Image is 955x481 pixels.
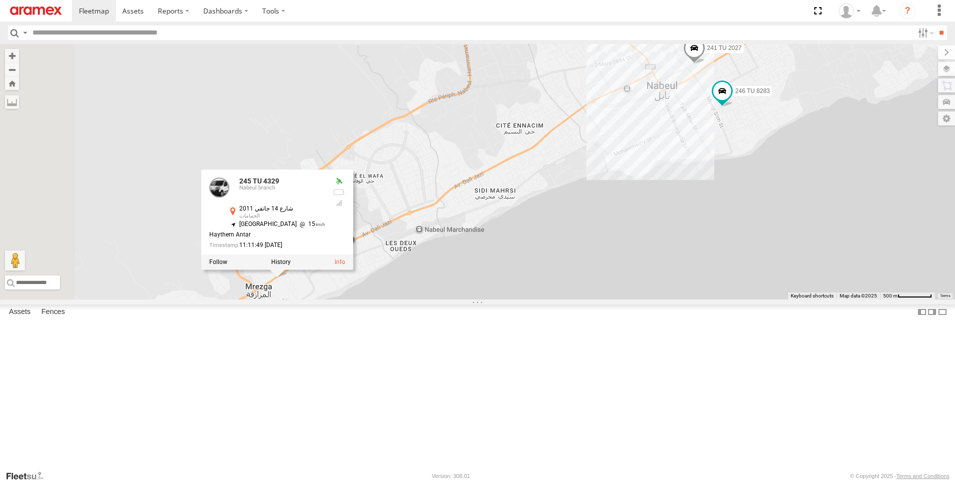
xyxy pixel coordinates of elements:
span: 15 [297,220,325,227]
div: Version: 308.01 [432,473,470,479]
label: Search Filter Options [914,25,936,40]
label: Fences [36,305,70,319]
a: Terms and Conditions [897,473,950,479]
div: GSM Signal = 4 [333,199,345,207]
div: Date/time of location update [209,242,325,248]
div: © Copyright 2025 - [850,473,950,479]
span: 241 TU 2027 [707,44,742,51]
button: Zoom out [5,62,19,76]
button: Map Scale: 500 m per 65 pixels [880,292,935,299]
label: View Asset History [271,258,291,265]
label: Assets [4,305,35,319]
span: [GEOGRAPHIC_DATA] [239,220,297,227]
a: Terms (opens in new tab) [940,294,951,298]
button: Keyboard shortcuts [791,292,834,299]
div: No battery health information received from this device. [333,188,345,196]
button: Zoom Home [5,76,19,90]
div: Zied Bensalem [835,3,864,18]
img: aramex-logo.svg [10,6,62,15]
a: View Asset Details [335,258,345,265]
a: View Asset Details [209,177,229,197]
div: الحمامات [239,213,325,219]
label: Hide Summary Table [938,304,948,319]
div: شارع 14 جانفي 2011 [239,205,325,212]
label: Search Query [21,25,29,40]
span: Map data ©2025 [840,293,877,298]
span: 500 m [883,293,898,298]
label: Realtime tracking of Asset [209,258,227,265]
i: ? [900,3,916,19]
a: 245 TU 4329 [239,177,279,185]
div: Valid GPS Fix [333,177,345,185]
div: Nabeul branch [239,185,325,191]
div: Haythem Antar [209,231,325,238]
label: Measure [5,95,19,109]
span: 246 TU 8283 [735,87,770,94]
button: Drag Pegman onto the map to open Street View [5,250,25,270]
label: Map Settings [938,111,955,125]
button: Zoom in [5,49,19,62]
label: Dock Summary Table to the Left [917,304,927,319]
label: Dock Summary Table to the Right [927,304,937,319]
a: Visit our Website [5,471,51,481]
